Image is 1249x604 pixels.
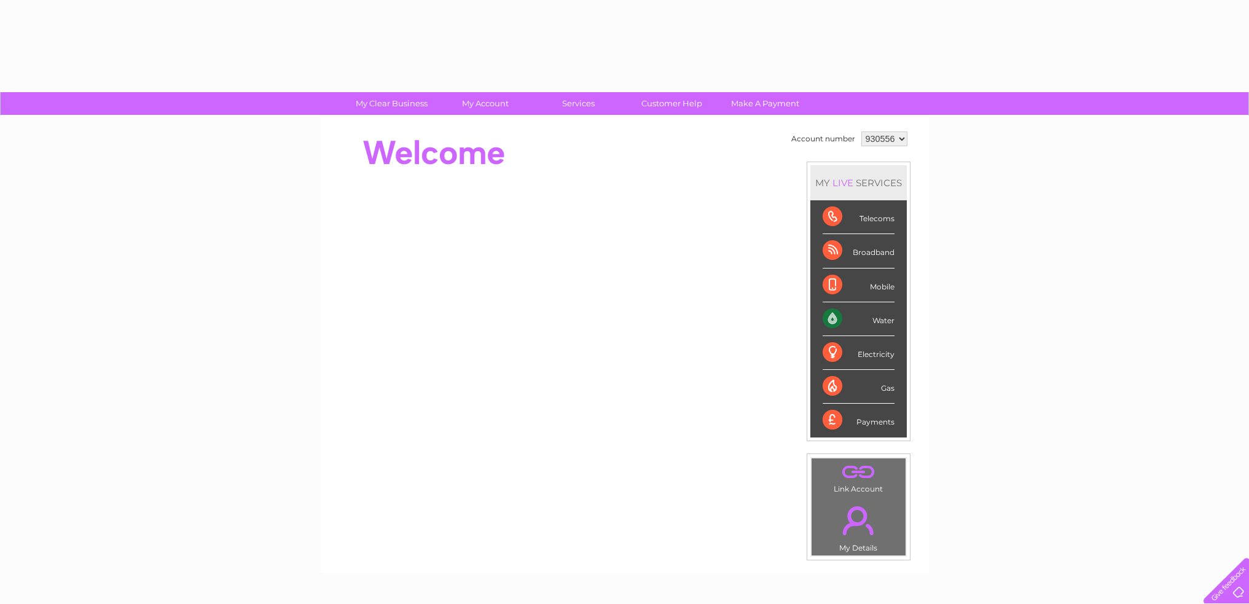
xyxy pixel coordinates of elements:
td: Account number [788,128,858,149]
a: . [815,461,902,483]
a: Customer Help [621,92,722,115]
td: My Details [811,496,906,556]
td: Link Account [811,458,906,496]
div: Electricity [823,336,895,370]
div: Payments [823,404,895,437]
a: Services [528,92,629,115]
div: MY SERVICES [810,165,907,200]
div: LIVE [830,177,856,189]
div: Telecoms [823,200,895,234]
a: Make A Payment [715,92,816,115]
a: My Account [434,92,536,115]
div: Mobile [823,269,895,302]
a: . [815,499,902,542]
div: Gas [823,370,895,404]
div: Broadband [823,234,895,268]
div: Water [823,302,895,336]
a: My Clear Business [341,92,442,115]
